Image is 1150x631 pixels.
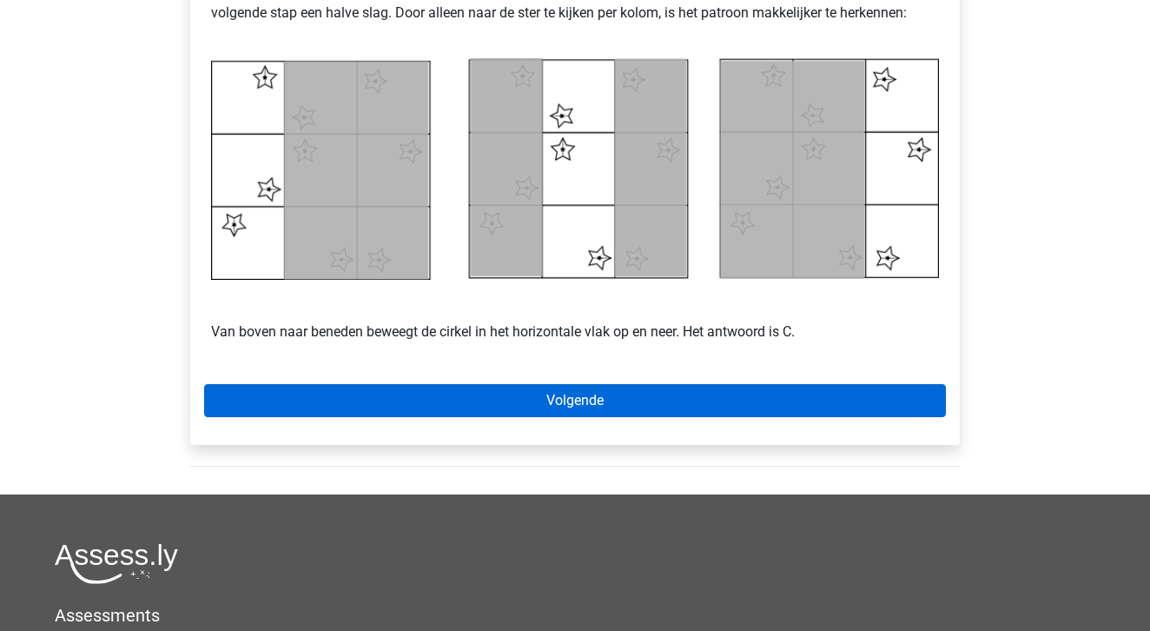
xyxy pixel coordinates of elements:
img: Assessly logo [55,543,178,584]
p: Van boven naar beneden beweegt de cirkel in het horizontale vlak op en neer. Het antwoord is C. [211,280,939,342]
img: Voorbeeld3_2.png [211,58,939,281]
h5: Assessments [55,605,1095,626]
a: Volgende [204,384,946,417]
